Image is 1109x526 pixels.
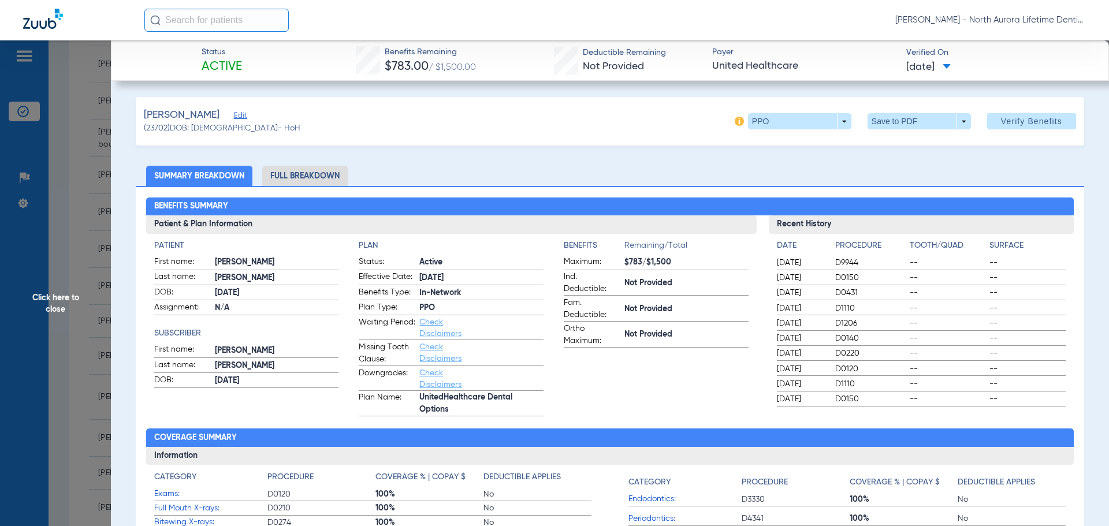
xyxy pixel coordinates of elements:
[267,471,375,487] app-breakdown-title: Procedure
[1001,117,1062,126] span: Verify Benefits
[906,60,951,74] span: [DATE]
[267,471,314,483] h4: Procedure
[154,374,211,388] span: DOB:
[154,471,196,483] h4: Category
[146,215,757,234] h3: Patient & Plan Information
[987,113,1076,129] button: Verify Benefits
[989,378,1066,390] span: --
[583,47,666,59] span: Deductible Remaining
[419,287,544,299] span: In-Network
[154,286,211,300] span: DOB:
[154,271,211,285] span: Last name:
[777,257,825,268] span: [DATE]
[359,256,415,270] span: Status:
[989,287,1066,299] span: --
[624,277,749,289] span: Not Provided
[958,494,1066,505] span: No
[910,287,986,299] span: --
[989,363,1066,375] span: --
[419,391,544,416] span: UnitedHealthcare Dental Options
[146,197,1074,216] h2: Benefits Summary
[154,359,211,373] span: Last name:
[564,271,620,295] span: Ind. Deductible:
[359,367,415,390] span: Downgrades:
[154,488,267,500] span: Exams:
[712,46,896,58] span: Payer
[419,302,544,314] span: PPO
[419,256,544,268] span: Active
[835,240,906,256] app-breakdown-title: Procedure
[850,471,958,493] app-breakdown-title: Coverage % | Copay $
[835,257,906,268] span: D9944
[777,240,825,256] app-breakdown-title: Date
[583,61,644,72] span: Not Provided
[712,59,896,73] span: United Healthcare
[777,240,825,252] h4: Date
[215,287,339,299] span: [DATE]
[144,122,300,135] span: (23702) DOB: [DEMOGRAPHIC_DATA] - HoH
[742,494,850,505] span: D3330
[483,488,591,500] span: No
[910,257,986,268] span: --
[989,240,1066,256] app-breakdown-title: Surface
[23,9,63,29] img: Zuub Logo
[777,333,825,344] span: [DATE]
[628,471,742,493] app-breakdown-title: Category
[777,287,825,299] span: [DATE]
[215,256,339,268] span: [PERSON_NAME]
[958,513,1066,524] span: No
[742,476,788,488] h4: Procedure
[154,471,267,487] app-breakdown-title: Category
[385,61,429,73] span: $783.00
[910,240,986,256] app-breakdown-title: Tooth/Quad
[359,391,415,416] span: Plan Name:
[835,378,906,390] span: D1110
[835,287,906,299] span: D0431
[146,166,252,186] li: Summary Breakdown
[748,113,851,129] button: PPO
[769,215,1074,234] h3: Recent History
[835,272,906,283] span: D0150
[910,272,986,283] span: --
[419,343,462,363] a: Check Disclaimers
[375,502,483,514] span: 100%
[483,471,561,483] h4: Deductible Applies
[215,375,339,387] span: [DATE]
[359,301,415,315] span: Plan Type:
[375,488,483,500] span: 100%
[483,471,591,487] app-breakdown-title: Deductible Applies
[359,240,544,252] app-breakdown-title: Plan
[359,341,415,365] span: Missing Tooth Clause:
[850,494,958,505] span: 100%
[267,502,375,514] span: D0210
[564,297,620,321] span: Fam. Deductible:
[202,46,242,58] span: Status
[958,476,1035,488] h4: Deductible Applies
[910,303,986,314] span: --
[234,111,244,122] span: Edit
[419,318,462,338] a: Check Disclaimers
[564,256,620,270] span: Maximum:
[777,303,825,314] span: [DATE]
[624,303,749,315] span: Not Provided
[989,257,1066,268] span: --
[215,345,339,357] span: [PERSON_NAME]
[910,333,986,344] span: --
[835,393,906,405] span: D0150
[215,272,339,284] span: [PERSON_NAME]
[154,327,339,340] h4: Subscriber
[215,360,339,372] span: [PERSON_NAME]
[835,348,906,359] span: D0220
[262,166,348,186] li: Full Breakdown
[144,9,289,32] input: Search for patients
[154,240,339,252] h4: Patient
[146,428,1074,447] h2: Coverage Summary
[989,240,1066,252] h4: Surface
[989,348,1066,359] span: --
[564,323,620,347] span: Ortho Maximum:
[850,513,958,524] span: 100%
[777,378,825,390] span: [DATE]
[359,316,415,340] span: Waiting Period:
